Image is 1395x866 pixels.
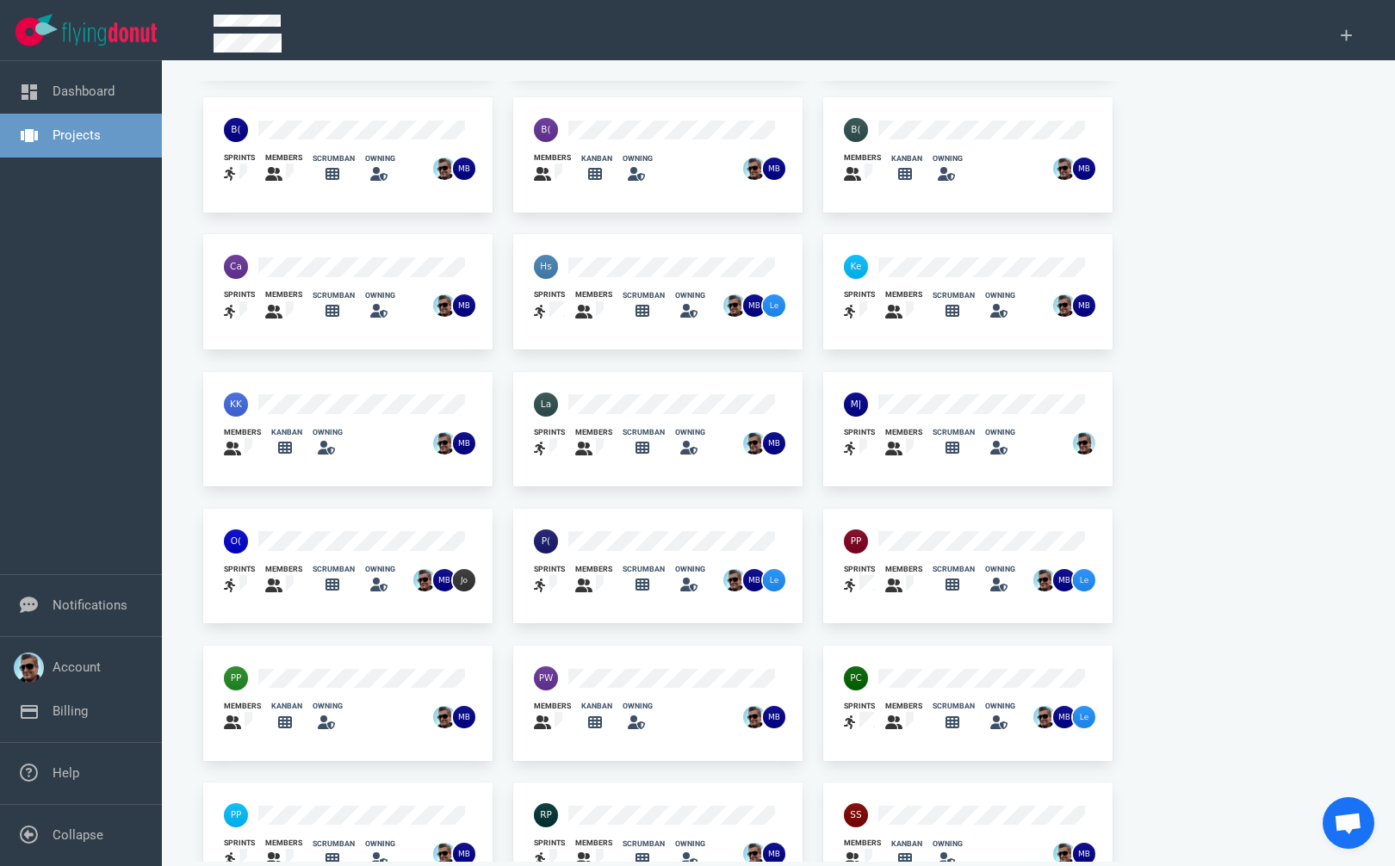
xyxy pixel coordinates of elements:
[534,152,571,185] a: members
[453,843,475,865] img: 26
[433,294,456,317] img: 26
[265,289,302,300] div: members
[623,564,665,575] div: scrumban
[844,393,868,417] img: 40
[224,803,248,827] img: 40
[365,838,395,850] div: owning
[885,564,922,575] div: members
[224,564,255,575] div: sprints
[885,427,922,460] a: members
[743,843,766,865] img: 26
[844,427,875,438] div: sprints
[1033,706,1056,728] img: 26
[224,427,261,438] div: members
[844,564,875,597] a: sprints
[575,289,612,322] a: members
[433,569,456,591] img: 26
[313,838,355,850] div: scrumban
[743,569,766,591] img: 26
[365,290,395,301] div: owning
[265,838,302,849] div: members
[365,564,395,575] div: owning
[723,569,746,591] img: 26
[933,153,963,164] div: owning
[534,393,558,417] img: 40
[844,803,868,827] img: 40
[1073,843,1095,865] img: 26
[224,564,255,597] a: sprints
[534,564,565,575] div: sprints
[1053,843,1076,865] img: 26
[313,701,343,712] div: owning
[265,564,302,597] a: members
[885,701,922,712] div: members
[933,838,963,850] div: owning
[575,564,612,597] a: members
[53,659,101,675] a: Account
[891,838,922,850] div: kanban
[885,289,922,322] a: members
[534,529,558,554] img: 40
[53,84,115,99] a: Dashboard
[534,427,565,438] div: sprints
[365,153,395,164] div: owning
[743,432,766,455] img: 26
[675,427,705,438] div: owning
[575,289,612,300] div: members
[575,838,612,849] div: members
[844,255,868,279] img: 40
[265,152,302,164] div: members
[763,569,785,591] img: 26
[933,290,975,301] div: scrumban
[1053,294,1076,317] img: 26
[313,427,343,438] div: owning
[313,290,355,301] div: scrumban
[313,153,355,164] div: scrumban
[534,803,558,827] img: 40
[224,393,248,417] img: 40
[885,289,922,300] div: members
[1053,569,1076,591] img: 26
[933,701,975,712] div: scrumban
[453,158,475,180] img: 26
[433,158,456,180] img: 26
[985,564,1015,575] div: owning
[1073,158,1095,180] img: 26
[723,294,746,317] img: 26
[763,158,785,180] img: 26
[1073,569,1095,591] img: 26
[1073,706,1095,728] img: 26
[313,564,355,575] div: scrumban
[575,427,612,460] a: members
[933,427,975,438] div: scrumban
[433,432,456,455] img: 26
[224,666,248,690] img: 40
[985,701,1015,712] div: owning
[534,838,565,849] div: sprints
[675,838,705,850] div: owning
[885,427,922,438] div: members
[534,666,558,690] img: 40
[224,701,261,733] a: members
[844,152,881,164] div: members
[623,838,665,850] div: scrumban
[743,294,766,317] img: 26
[885,564,922,597] a: members
[224,701,261,712] div: members
[891,153,922,164] div: kanban
[1053,158,1076,180] img: 26
[844,118,868,142] img: 40
[844,289,875,300] div: sprints
[743,158,766,180] img: 26
[534,118,558,142] img: 40
[433,706,456,728] img: 26
[1073,294,1095,317] img: 26
[453,706,475,728] img: 26
[844,701,875,712] div: sprints
[53,765,79,781] a: Help
[575,427,612,438] div: members
[224,255,248,279] img: 40
[433,843,456,865] img: 26
[844,564,875,575] div: sprints
[53,597,127,613] a: Notifications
